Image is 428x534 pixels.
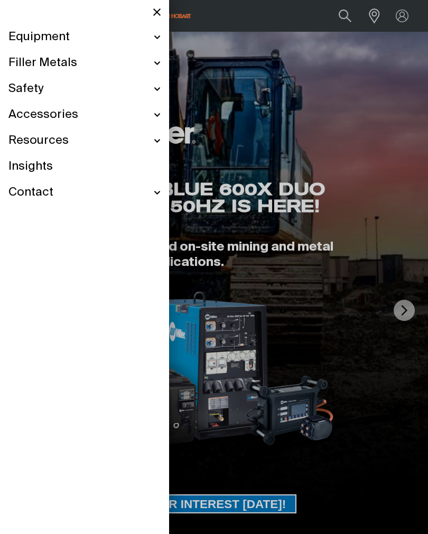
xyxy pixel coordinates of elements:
span: Contact [8,185,53,200]
a: Contact [8,180,161,206]
span: Insights [8,159,53,174]
a: Filler Metals [8,50,161,76]
span: Safety [8,81,43,97]
span: Filler Metals [8,56,77,71]
a: Insights [8,154,161,180]
a: Equipment [8,24,161,50]
a: Accessories [8,102,161,128]
span: Equipment [8,30,70,45]
span: Resources [8,133,69,149]
span: Accessories [8,107,78,123]
a: Resources [8,128,161,154]
a: Safety [8,76,161,102]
